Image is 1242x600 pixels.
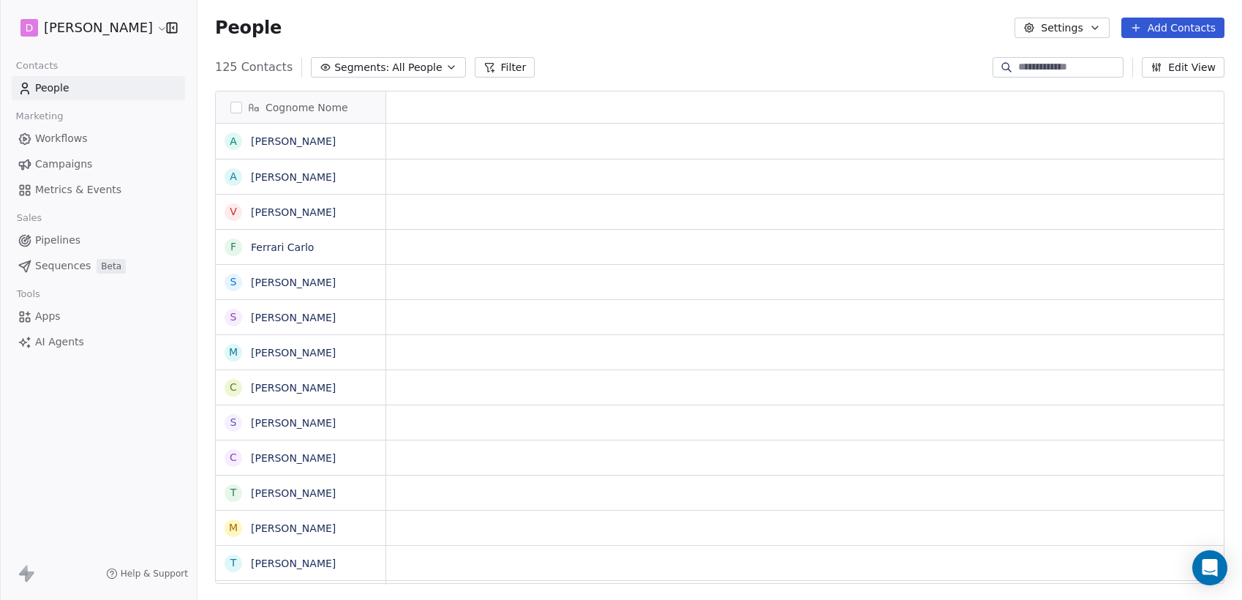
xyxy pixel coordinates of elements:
[230,274,237,290] div: S
[251,277,336,288] a: [PERSON_NAME]
[251,206,336,218] a: [PERSON_NAME]
[251,347,336,359] a: [PERSON_NAME]
[121,568,188,580] span: Help & Support
[10,105,69,127] span: Marketing
[251,487,336,499] a: [PERSON_NAME]
[266,100,348,115] span: Cognome Nome
[35,131,88,146] span: Workflows
[35,309,61,324] span: Apps
[251,417,336,429] a: [PERSON_NAME]
[1121,18,1224,38] button: Add Contacts
[35,233,80,248] span: Pipelines
[251,558,336,569] a: [PERSON_NAME]
[215,17,282,39] span: People
[334,60,389,75] span: Segments:
[35,182,121,198] span: Metrics & Events
[230,485,237,500] div: T
[1192,550,1227,585] div: Open Intercom Messenger
[1015,18,1109,38] button: Settings
[10,283,46,305] span: Tools
[35,334,84,350] span: AI Agents
[10,55,64,77] span: Contacts
[216,124,386,585] div: grid
[230,310,237,325] div: S
[12,330,185,354] a: AI Agents
[229,520,238,536] div: M
[230,450,237,465] div: C
[230,204,237,220] div: V
[35,258,91,274] span: Sequences
[35,80,69,96] span: People
[251,522,336,534] a: [PERSON_NAME]
[12,152,185,176] a: Campaigns
[26,20,34,35] span: D
[230,380,237,395] div: C
[230,555,237,571] div: T
[251,171,336,183] a: [PERSON_NAME]
[230,134,237,149] div: A
[1142,57,1224,78] button: Edit View
[18,15,156,40] button: D[PERSON_NAME]
[97,259,126,274] span: Beta
[392,60,442,75] span: All People
[12,254,185,278] a: SequencesBeta
[251,382,336,394] a: [PERSON_NAME]
[475,57,535,78] button: Filter
[12,127,185,151] a: Workflows
[251,135,336,147] a: [PERSON_NAME]
[10,207,48,229] span: Sales
[44,18,153,37] span: [PERSON_NAME]
[386,124,1230,585] div: grid
[12,178,185,202] a: Metrics & Events
[12,304,185,329] a: Apps
[35,157,92,172] span: Campaigns
[251,452,336,464] a: [PERSON_NAME]
[229,345,238,360] div: M
[230,239,236,255] div: F
[230,169,237,184] div: A
[12,228,185,252] a: Pipelines
[251,312,336,323] a: [PERSON_NAME]
[12,76,185,100] a: People
[106,568,188,580] a: Help & Support
[230,415,237,430] div: S
[251,241,314,253] a: Ferrari Carlo
[216,91,385,123] div: Cognome Nome
[215,59,293,76] span: 125 Contacts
